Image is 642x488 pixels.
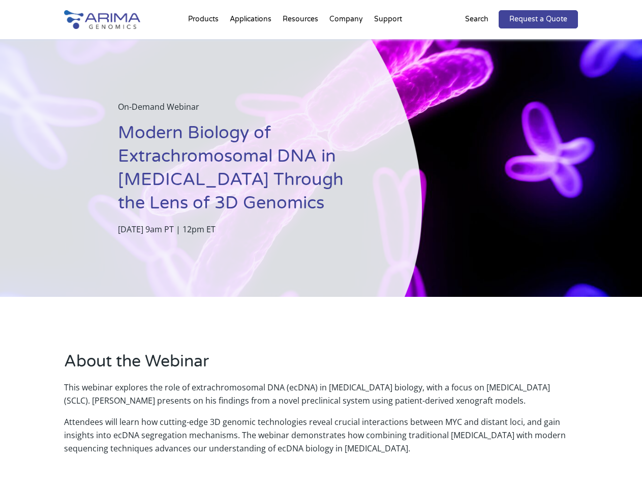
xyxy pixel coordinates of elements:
p: This webinar explores the role of extrachromosomal DNA (ecDNA) in [MEDICAL_DATA] biology, with a ... [64,381,577,415]
p: On-Demand Webinar [118,100,371,121]
p: Attendees will learn how cutting-edge 3D genomic technologies reveal crucial interactions between... [64,415,577,455]
img: Arima-Genomics-logo [64,10,140,29]
p: [DATE] 9am PT | 12pm ET [118,223,371,236]
a: Request a Quote [499,10,578,28]
p: Search [465,13,488,26]
h1: Modern Biology of Extrachromosomal DNA in [MEDICAL_DATA] Through the Lens of 3D Genomics [118,121,371,223]
h2: About the Webinar [64,350,577,381]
